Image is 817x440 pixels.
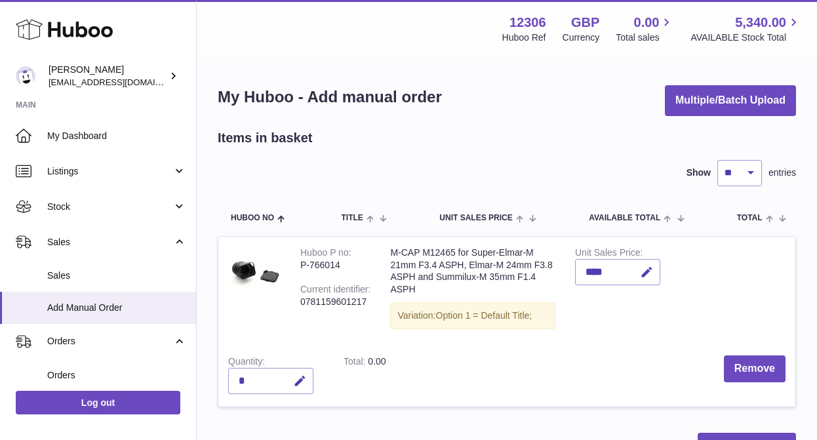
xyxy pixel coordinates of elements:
[47,130,186,142] span: My Dashboard
[571,14,599,31] strong: GBP
[390,302,555,329] div: Variation:
[231,214,274,222] span: Huboo no
[368,356,386,367] span: 0.00
[218,129,313,147] h2: Items in basket
[228,356,265,370] label: Quantity
[690,14,801,44] a: 5,340.00 AVAILABLE Stock Total
[47,236,172,249] span: Sales
[16,391,180,414] a: Log out
[218,87,442,108] h1: My Huboo - Add manual order
[300,259,370,271] div: P-766014
[735,14,786,31] span: 5,340.00
[737,214,763,222] span: Total
[687,167,711,179] label: Show
[16,66,35,86] img: hello@otect.co
[690,31,801,44] span: AVAILABLE Stock Total
[724,355,786,382] button: Remove
[563,31,600,44] div: Currency
[509,14,546,31] strong: 12306
[380,237,565,346] td: M-CAP M12465 for Super-Elmar-M 21mm F3.4 ASPH, Elmar-M 24mm F3.8 ASPH and Summilux-M 35mm F1.4 ASPH
[616,14,674,44] a: 0.00 Total sales
[47,270,186,282] span: Sales
[47,201,172,213] span: Stock
[47,165,172,178] span: Listings
[436,310,532,321] span: Option 1 = Default Title;
[589,214,660,222] span: AVAILABLE Total
[575,247,643,261] label: Unit Sales Price
[300,296,370,308] div: 0781159601217
[344,356,368,370] label: Total
[300,247,351,261] div: Huboo P no
[665,85,796,116] button: Multiple/Batch Upload
[228,247,281,299] img: M-CAP M12465 for Super-Elmar-M 21mm F3.4 ASPH, Elmar-M 24mm F3.8 ASPH and Summilux-M 35mm F1.4 ASPH
[634,14,660,31] span: 0.00
[616,31,674,44] span: Total sales
[502,31,546,44] div: Huboo Ref
[47,369,186,382] span: Orders
[49,77,193,87] span: [EMAIL_ADDRESS][DOMAIN_NAME]
[768,167,796,179] span: entries
[300,284,370,298] div: Current identifier
[49,64,167,89] div: [PERSON_NAME]
[439,214,512,222] span: Unit Sales Price
[47,302,186,314] span: Add Manual Order
[47,335,172,348] span: Orders
[341,214,363,222] span: Title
